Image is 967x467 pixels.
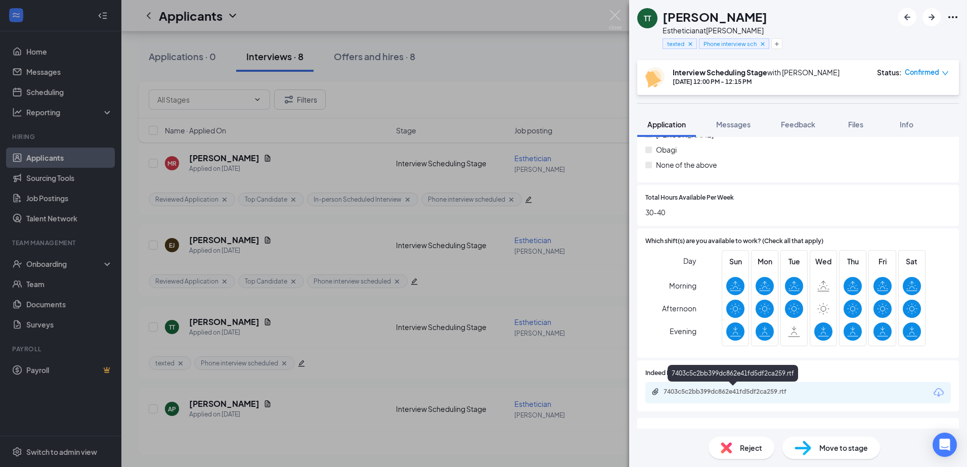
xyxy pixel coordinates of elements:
span: Tue [785,256,803,267]
span: down [942,70,949,77]
div: with [PERSON_NAME] [673,67,840,77]
h1: [PERSON_NAME] [663,8,767,25]
span: Which shift(s) are you available to work? (Check all that apply) [645,237,823,246]
svg: Cross [759,40,766,48]
span: texted [667,39,684,48]
div: Esthetician at [PERSON_NAME] [663,25,769,35]
span: Phone interview scheduled [704,39,757,48]
span: 30-40 [645,207,951,218]
span: Wed [814,256,832,267]
span: Evening [670,322,696,340]
span: Afternoon [662,299,696,317]
svg: Ellipses [947,11,959,23]
span: None of the above [656,159,717,170]
span: Do you currently have a state issued esthetician license or are you currently working towards you... [645,426,951,448]
span: Messages [716,120,751,129]
span: Obagi [656,144,677,155]
span: Info [900,120,913,129]
b: Interview Scheduling Stage [673,68,767,77]
div: TT [644,13,651,23]
span: Application [647,120,686,129]
svg: ArrowLeftNew [901,11,913,23]
span: Morning [669,276,696,295]
div: 7403c5c2bb399dc862e41fd5df2ca259.rtf [664,388,805,396]
span: Total Hours Available Per Week [645,193,734,203]
button: ArrowLeftNew [898,8,916,26]
span: Feedback [781,120,815,129]
span: Thu [844,256,862,267]
span: Sat [903,256,921,267]
div: 7403c5c2bb399dc862e41fd5df2ca259.rtf [668,365,798,382]
svg: Download [933,387,945,399]
span: Files [848,120,863,129]
span: Fri [873,256,892,267]
svg: Cross [687,40,694,48]
span: Confirmed [905,67,939,77]
div: [DATE] 12:00 PM - 12:15 PM [673,77,840,86]
div: Open Intercom Messenger [933,433,957,457]
span: Indeed Resume [645,368,690,378]
div: Status : [877,67,902,77]
span: Move to stage [819,442,868,453]
span: Sun [726,256,744,267]
svg: Plus [774,41,780,47]
svg: Paperclip [651,388,660,396]
span: Reject [740,442,762,453]
span: Day [683,255,696,266]
button: Plus [771,38,782,49]
svg: ArrowRight [926,11,938,23]
button: ArrowRight [922,8,941,26]
span: Mon [756,256,774,267]
a: Paperclip7403c5c2bb399dc862e41fd5df2ca259.rtf [651,388,815,397]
